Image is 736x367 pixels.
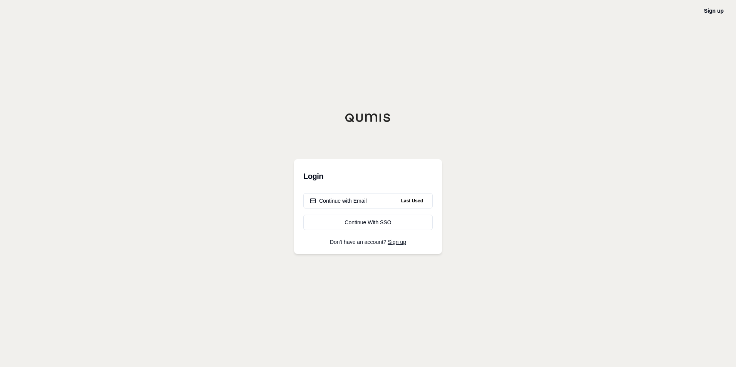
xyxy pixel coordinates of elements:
[303,168,433,184] h3: Login
[704,8,724,14] a: Sign up
[303,215,433,230] a: Continue With SSO
[303,239,433,245] p: Don't have an account?
[345,113,391,122] img: Qumis
[388,239,406,245] a: Sign up
[303,193,433,209] button: Continue with EmailLast Used
[398,196,426,205] span: Last Used
[310,219,426,226] div: Continue With SSO
[310,197,367,205] div: Continue with Email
